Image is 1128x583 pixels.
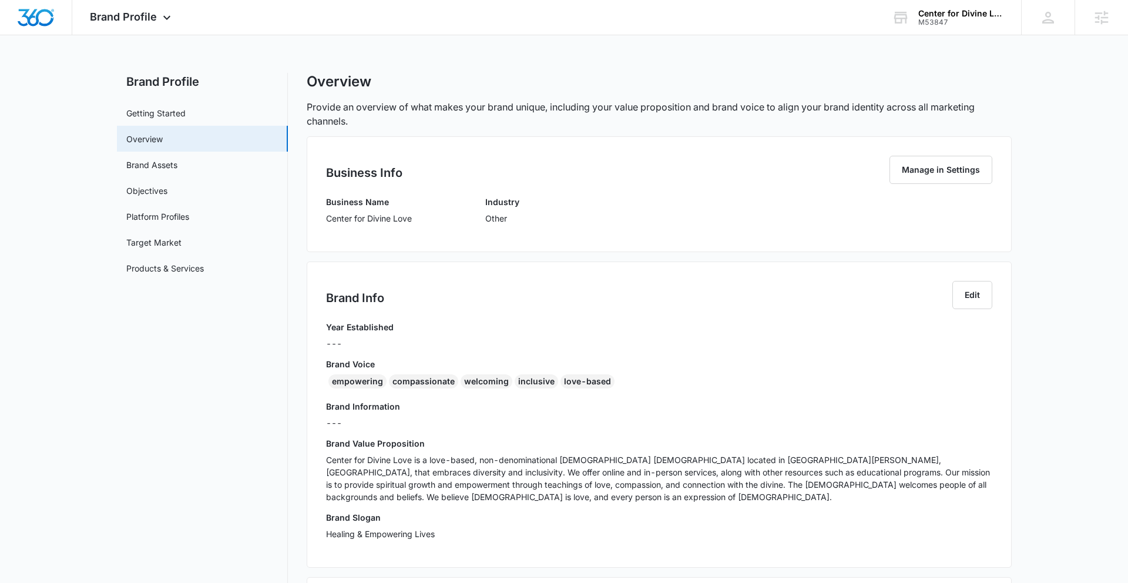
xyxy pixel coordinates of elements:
[126,262,204,274] a: Products & Services
[326,454,992,503] p: Center for Divine Love is a love-based, non-denominational [DEMOGRAPHIC_DATA] [DEMOGRAPHIC_DATA] ...
[389,374,458,388] div: compassionate
[326,212,412,225] p: Center for Divine Love
[918,18,1004,26] div: account id
[889,156,992,184] button: Manage in Settings
[326,400,992,413] h3: Brand Information
[126,107,186,119] a: Getting Started
[326,164,402,182] h2: Business Info
[117,73,288,91] h2: Brand Profile
[326,196,412,208] h3: Business Name
[126,236,182,249] a: Target Market
[326,321,394,333] h3: Year Established
[515,374,558,388] div: inclusive
[307,73,371,91] h1: Overview
[326,511,992,524] h3: Brand Slogan
[326,528,992,540] p: Healing & Empowering Lives
[326,358,992,370] h3: Brand Voice
[328,374,387,388] div: empowering
[126,133,163,145] a: Overview
[326,289,384,307] h2: Brand Info
[326,437,992,450] h3: Brand Value Proposition
[326,337,394,350] p: ---
[918,9,1004,18] div: account name
[126,210,189,223] a: Platform Profiles
[461,374,512,388] div: welcoming
[126,185,167,197] a: Objectives
[307,100,1012,128] p: Provide an overview of what makes your brand unique, including your value proposition and brand v...
[126,159,177,171] a: Brand Assets
[326,417,992,429] p: ---
[485,212,519,225] p: Other
[560,374,615,388] div: love-based
[952,281,992,309] button: Edit
[485,196,519,208] h3: Industry
[90,11,157,23] span: Brand Profile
